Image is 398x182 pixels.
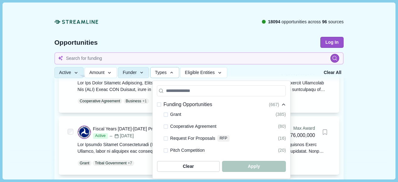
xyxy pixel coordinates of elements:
p: Business [126,98,141,104]
div: Max Award [285,125,315,132]
span: Active [93,133,108,139]
button: Bookmark this grant. [319,127,330,138]
div: $876,000,000 [285,132,315,139]
button: Clear [157,161,220,172]
span: Funding Opportunities [163,101,212,109]
span: Types [155,70,167,76]
span: ( 667 ) [269,101,279,108]
a: Defense Production Act Title III Expansion of Domestic Production Capability and CapacityActiveRo... [78,63,331,104]
span: Eligible Entities [185,70,215,76]
span: opportunities across sources [268,19,344,25]
div: [DATE] [109,133,134,139]
span: 18094 [268,19,280,24]
div: (20) [278,147,286,154]
button: Types [150,67,179,78]
span: Active [59,70,71,76]
img: DOT.png [78,126,91,139]
span: Opportunities [54,39,98,46]
div: rfp [218,135,230,142]
p: Grant [80,160,90,166]
div: Fiscal Years [DATE]-[DATE] Promoting Resilient Operations for Transformative, Efficient, and Cost... [93,126,225,132]
button: Amount [85,67,117,78]
a: Fiscal Years [DATE]-[DATE] Promoting Resilient Operations for Transformative, Efficient, and Cost... [78,125,331,166]
div: (16) [278,135,286,142]
span: Funder [123,70,136,76]
button: Apply [222,161,286,172]
span: 96 [322,19,327,24]
span: Grant [170,111,181,118]
button: Eligible Entities [180,67,227,78]
span: Request For Proposals [170,135,215,142]
span: Pitch Competition [170,147,205,154]
span: + 7 [128,160,132,166]
p: Cooperative Agreement [80,98,120,104]
div: Lor Ipsumdo Sitamet Consecteturadi (ELIT) se doeiusmo t incidid utlaboreetd magnaal eni ADMINIM V... [78,141,331,155]
button: Clear All [322,67,344,78]
span: Cooperative Agreement [170,123,216,130]
button: Log In [320,37,344,48]
p: Tribal Government [95,160,127,166]
button: Active [54,67,84,78]
span: + 1 [142,98,147,104]
div: Lor Ips Dolor Sitametc Adipiscing, Elitseddo eiu Temporincidid Utlaboreetd, ma aliquaen adminimve... [78,80,331,93]
input: Search for funding [54,52,344,65]
button: Funder [118,67,149,78]
span: Amount [89,70,104,76]
div: (385) [276,111,286,118]
div: (80) [278,123,286,130]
